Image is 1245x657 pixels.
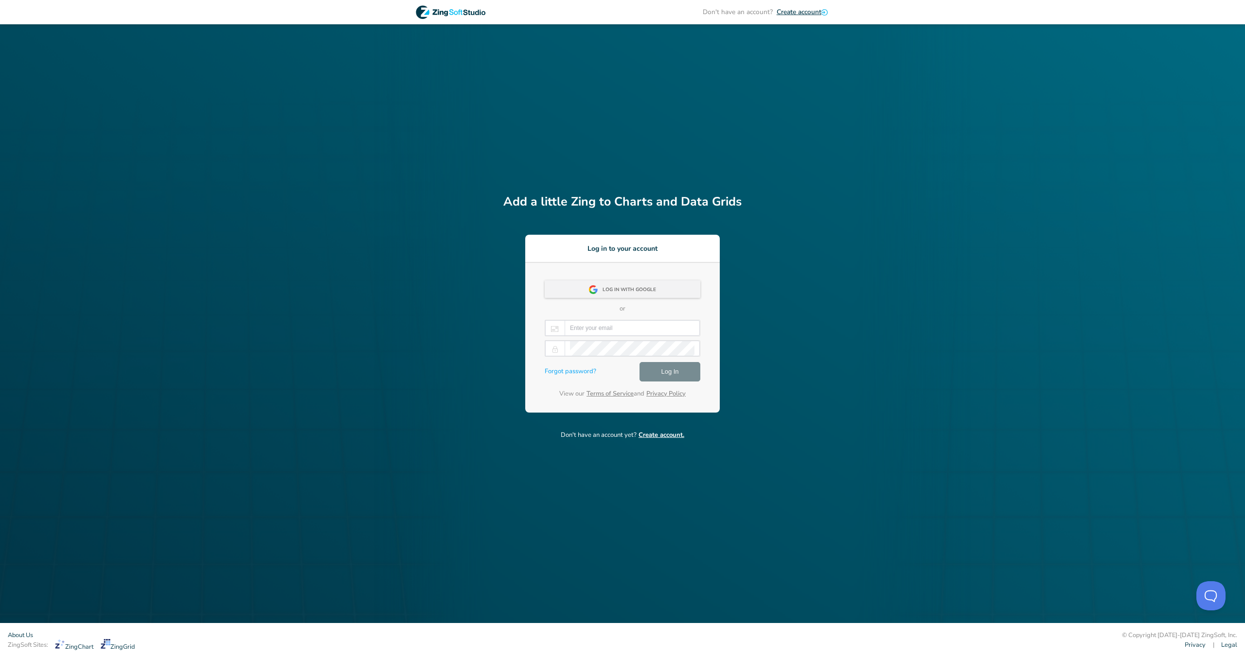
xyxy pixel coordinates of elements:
[1196,581,1226,610] iframe: Help Scout Beacon - Open
[1122,631,1237,640] div: © Copyright [DATE]-[DATE] ZingSoft, Inc.
[55,639,93,652] a: ZingChart
[777,7,821,17] span: Create account
[503,193,742,211] h2: Add a little Zing to Charts and Data Grids
[545,367,596,377] a: Forgot password?
[603,281,662,299] div: Log in with Google
[1213,640,1214,650] span: |
[525,243,720,254] h3: Log in to your account
[101,639,135,652] a: ZingGrid
[545,304,700,314] p: or
[587,389,634,398] a: Terms of Service
[646,389,686,398] a: Privacy Policy
[545,389,700,399] p: View our and
[640,362,700,381] button: Log In
[639,431,684,439] span: Create account.
[1185,640,1206,650] a: Privacy
[661,366,678,378] span: Log In
[503,431,742,440] p: Don't have an account yet?
[570,321,694,335] input: Enter your email
[1221,640,1237,650] a: Legal
[8,631,33,640] a: About Us
[8,640,48,650] span: ZingSoft Sites:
